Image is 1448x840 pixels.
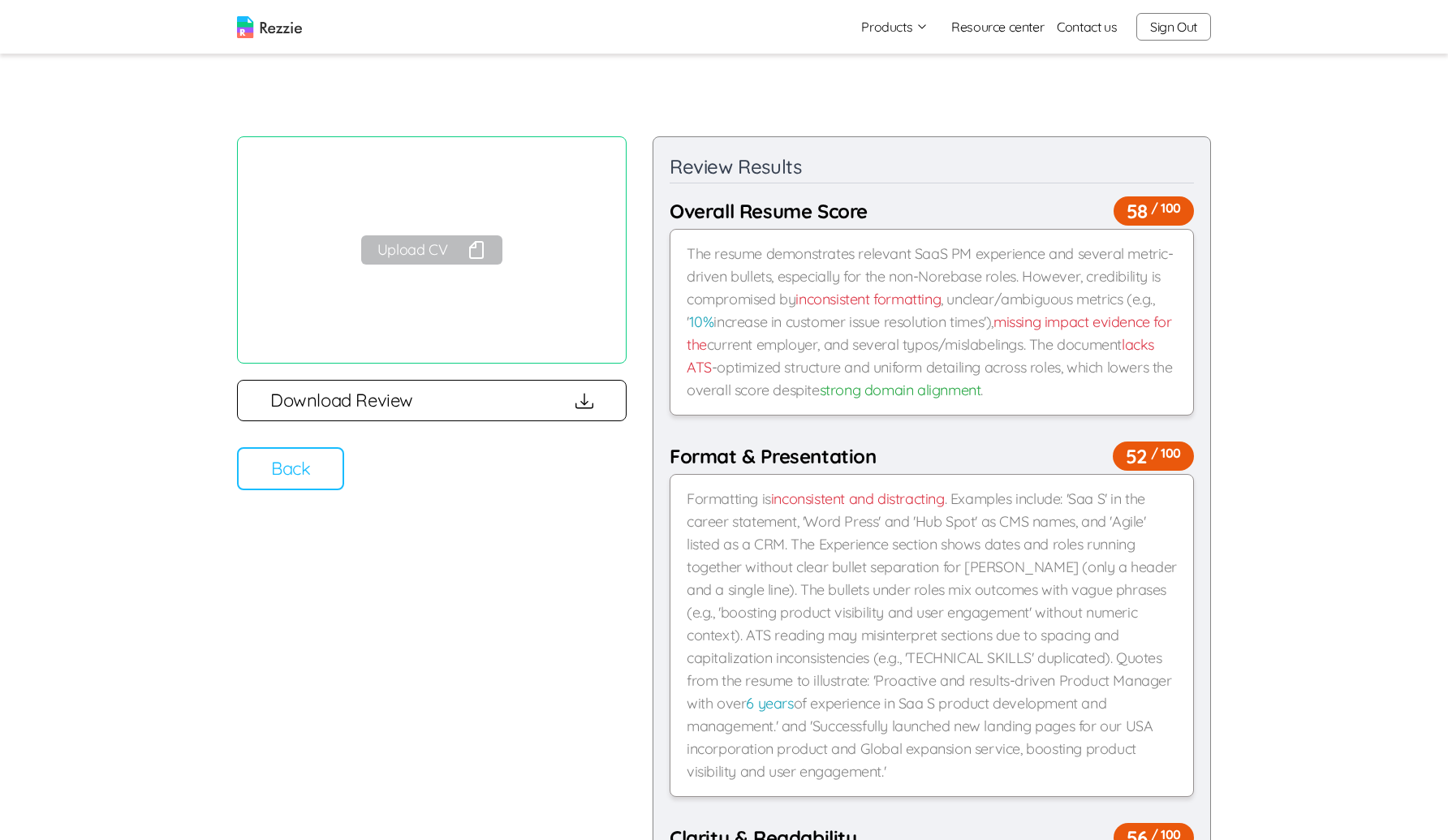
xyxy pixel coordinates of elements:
div: Formatting is . Examples include: 'Saa S' in the career statement, 'Word Press' and 'Hub Spot' as... [670,474,1194,797]
img: logo [237,16,302,38]
span: 10% [689,312,714,331]
button: Download Review [237,380,627,421]
a: Resource center [951,17,1044,37]
span: / 100 [1151,443,1181,463]
button: Back [237,447,344,490]
div: Format & Presentation [670,442,1194,471]
span: strong domain alignment [820,381,981,399]
span: / 100 [1151,198,1181,218]
button: Sign Out [1136,13,1211,41]
div: Review Results [670,153,1194,183]
div: The resume demonstrates relevant SaaS PM experience and several metric-driven bullets, especially... [670,229,1194,416]
span: inconsistent formatting [795,290,941,308]
span: 58 [1114,196,1194,226]
div: Overall Resume Score [670,196,1194,226]
span: 52 [1113,442,1194,471]
button: Upload CV [361,235,502,265]
a: Contact us [1057,17,1117,37]
span: inconsistent and distracting [771,489,945,508]
span: 6 years [746,694,793,713]
button: Products [861,17,929,37]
